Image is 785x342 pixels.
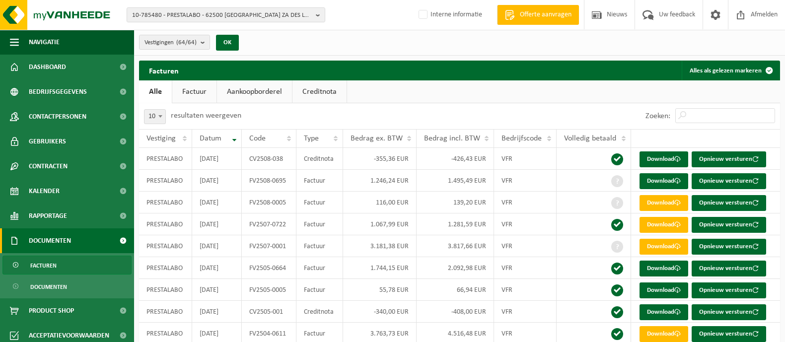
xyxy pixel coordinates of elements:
a: Download [640,304,688,320]
button: Vestigingen(64/64) [139,35,210,50]
td: [DATE] [192,279,242,301]
td: [DATE] [192,148,242,170]
a: Download [640,326,688,342]
a: Download [640,261,688,276]
button: Opnieuw versturen [692,217,766,233]
td: [DATE] [192,235,242,257]
span: Navigatie [29,30,60,55]
td: FV2507-0001 [242,235,296,257]
td: VFR [494,170,557,192]
button: Opnieuw versturen [692,261,766,276]
button: Opnieuw versturen [692,195,766,211]
td: FV2507-0722 [242,213,296,235]
td: [DATE] [192,170,242,192]
span: Bedrijfsgegevens [29,79,87,104]
span: Contracten [29,154,68,179]
span: Bedrijfscode [501,135,542,142]
a: Offerte aanvragen [497,5,579,25]
td: VFR [494,257,557,279]
button: OK [216,35,239,51]
td: CV2505-001 [242,301,296,323]
td: Creditnota [296,301,343,323]
span: Contactpersonen [29,104,86,129]
button: Alles als gelezen markeren [682,61,779,80]
a: Download [640,151,688,167]
td: Creditnota [296,148,343,170]
button: Opnieuw versturen [692,239,766,255]
td: [DATE] [192,192,242,213]
span: 10-785480 - PRESTALABO - 62500 [GEOGRAPHIC_DATA] ZA DES LONGS JARDINS 276 [132,8,312,23]
td: PRESTALABO [139,170,192,192]
button: Opnieuw versturen [692,326,766,342]
a: Download [640,239,688,255]
td: 116,00 EUR [343,192,417,213]
td: PRESTALABO [139,192,192,213]
a: Creditnota [292,80,347,103]
span: Offerte aanvragen [517,10,574,20]
label: Interne informatie [417,7,482,22]
td: VFR [494,279,557,301]
h2: Facturen [139,61,189,80]
span: Gebruikers [29,129,66,154]
td: PRESTALABO [139,301,192,323]
td: VFR [494,213,557,235]
td: PRESTALABO [139,213,192,235]
td: Factuur [296,235,343,257]
a: Download [640,173,688,189]
span: Documenten [29,228,71,253]
button: Opnieuw versturen [692,173,766,189]
span: Code [249,135,266,142]
td: -426,43 EUR [417,148,494,170]
button: 10-785480 - PRESTALABO - 62500 [GEOGRAPHIC_DATA] ZA DES LONGS JARDINS 276 [127,7,325,22]
td: FV2508-0695 [242,170,296,192]
td: 1.067,99 EUR [343,213,417,235]
td: -408,00 EUR [417,301,494,323]
td: 1.246,24 EUR [343,170,417,192]
td: 3.817,66 EUR [417,235,494,257]
td: -355,36 EUR [343,148,417,170]
label: Zoeken: [645,112,670,120]
a: Download [640,282,688,298]
td: FV2505-0664 [242,257,296,279]
span: Dashboard [29,55,66,79]
td: CV2508-038 [242,148,296,170]
span: 10 [144,110,165,124]
td: Factuur [296,213,343,235]
td: VFR [494,301,557,323]
td: 1.495,49 EUR [417,170,494,192]
a: Aankoopborderel [217,80,292,103]
span: Bedrag ex. BTW [351,135,403,142]
td: 66,94 EUR [417,279,494,301]
td: PRESTALABO [139,279,192,301]
td: Factuur [296,170,343,192]
span: 10 [144,109,166,124]
span: Vestiging [146,135,176,142]
td: 1.281,59 EUR [417,213,494,235]
td: 1.744,15 EUR [343,257,417,279]
span: Bedrag incl. BTW [424,135,480,142]
span: Rapportage [29,204,67,228]
a: Factuur [172,80,216,103]
span: Vestigingen [144,35,197,50]
span: Product Shop [29,298,74,323]
td: 55,78 EUR [343,279,417,301]
td: 3.181,38 EUR [343,235,417,257]
a: Alle [139,80,172,103]
a: Download [640,195,688,211]
td: Factuur [296,257,343,279]
td: [DATE] [192,301,242,323]
span: Facturen [30,256,57,275]
td: Factuur [296,192,343,213]
td: PRESTALABO [139,235,192,257]
td: -340,00 EUR [343,301,417,323]
td: PRESTALABO [139,257,192,279]
span: Datum [200,135,221,142]
td: FV2505-0005 [242,279,296,301]
span: Volledig betaald [564,135,616,142]
td: Factuur [296,279,343,301]
td: 2.092,98 EUR [417,257,494,279]
button: Opnieuw versturen [692,151,766,167]
td: VFR [494,235,557,257]
a: Documenten [2,277,132,296]
td: VFR [494,192,557,213]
